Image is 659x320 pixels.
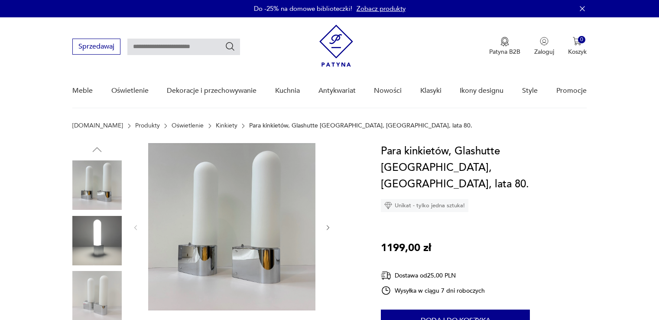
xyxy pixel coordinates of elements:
img: Zdjęcie produktu Para kinkietów, Glashutte Limburg, Niemcy, lata 80. [72,216,122,265]
img: Ikona medalu [500,37,509,46]
button: Szukaj [225,41,235,52]
p: Patyna B2B [489,48,520,56]
a: Kuchnia [275,74,300,108]
p: 1199,00 zł [381,240,431,256]
div: Dostawa od 25,00 PLN [381,270,485,281]
img: Patyna - sklep z meblami i dekoracjami vintage [319,25,353,67]
p: Koszyk [568,48,587,56]
a: Meble [72,74,93,108]
img: Ikona dostawy [381,270,391,281]
div: Wysyłka w ciągu 7 dni roboczych [381,285,485,296]
p: Para kinkietów, Glashutte [GEOGRAPHIC_DATA], [GEOGRAPHIC_DATA], lata 80. [249,122,472,129]
a: Kinkiety [216,122,237,129]
a: Style [522,74,538,108]
a: Zobacz produkty [357,4,406,13]
button: Zaloguj [534,37,554,56]
img: Ikona diamentu [384,202,392,209]
button: Sprzedawaj [72,39,120,55]
p: Zaloguj [534,48,554,56]
img: Ikonka użytkownika [540,37,549,46]
a: Klasyki [420,74,441,108]
a: Nowości [374,74,402,108]
div: Unikat - tylko jedna sztuka! [381,199,468,212]
a: Oświetlenie [111,74,149,108]
img: Zdjęcie produktu Para kinkietów, Glashutte Limburg, Niemcy, lata 80. [72,160,122,210]
a: Sprzedawaj [72,44,120,50]
a: Promocje [556,74,587,108]
h1: Para kinkietów, Glashutte [GEOGRAPHIC_DATA], [GEOGRAPHIC_DATA], lata 80. [381,143,587,193]
img: Ikona koszyka [573,37,581,46]
button: 0Koszyk [568,37,587,56]
a: Oświetlenie [172,122,204,129]
a: Produkty [135,122,160,129]
img: Zdjęcie produktu Para kinkietów, Glashutte Limburg, Niemcy, lata 80. [148,143,315,310]
a: Dekoracje i przechowywanie [167,74,256,108]
button: Patyna B2B [489,37,520,56]
a: Ikona medaluPatyna B2B [489,37,520,56]
a: Antykwariat [318,74,356,108]
p: Do -25% na domowe biblioteczki! [254,4,352,13]
div: 0 [578,36,585,43]
a: [DOMAIN_NAME] [72,122,123,129]
a: Ikony designu [460,74,503,108]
